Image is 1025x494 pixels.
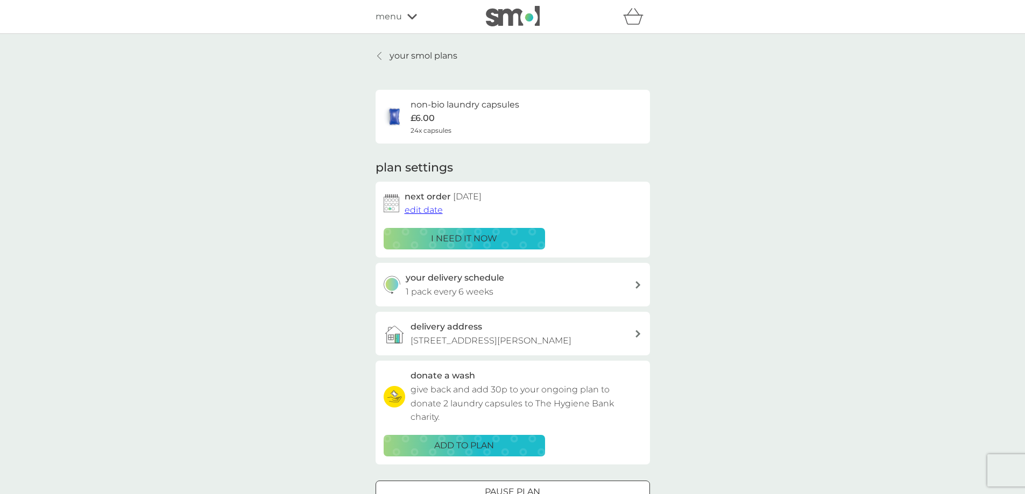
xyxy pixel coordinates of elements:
[486,6,540,26] img: smol
[376,312,650,355] a: delivery address[STREET_ADDRESS][PERSON_NAME]
[406,285,493,299] p: 1 pack every 6 weeks
[405,205,443,215] span: edit date
[405,190,482,204] h2: next order
[376,49,457,63] a: your smol plans
[453,191,482,202] span: [DATE]
[376,10,402,24] span: menu
[411,98,519,112] h6: non-bio laundry capsules
[411,125,451,135] span: 24x capsules
[411,320,482,334] h3: delivery address
[384,228,545,249] button: i need it now
[411,111,435,125] p: £6.00
[411,334,571,348] p: [STREET_ADDRESS][PERSON_NAME]
[431,232,497,246] p: i need it now
[411,383,642,424] p: give back and add 30p to your ongoing plan to donate 2 laundry capsules to The Hygiene Bank charity.
[376,263,650,306] button: your delivery schedule1 pack every 6 weeks
[623,6,650,27] div: basket
[384,106,405,127] img: non-bio laundry capsules
[384,435,545,456] button: ADD TO PLAN
[406,271,504,285] h3: your delivery schedule
[411,369,475,383] h3: donate a wash
[405,203,443,217] button: edit date
[434,439,494,453] p: ADD TO PLAN
[376,160,453,176] h2: plan settings
[390,49,457,63] p: your smol plans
